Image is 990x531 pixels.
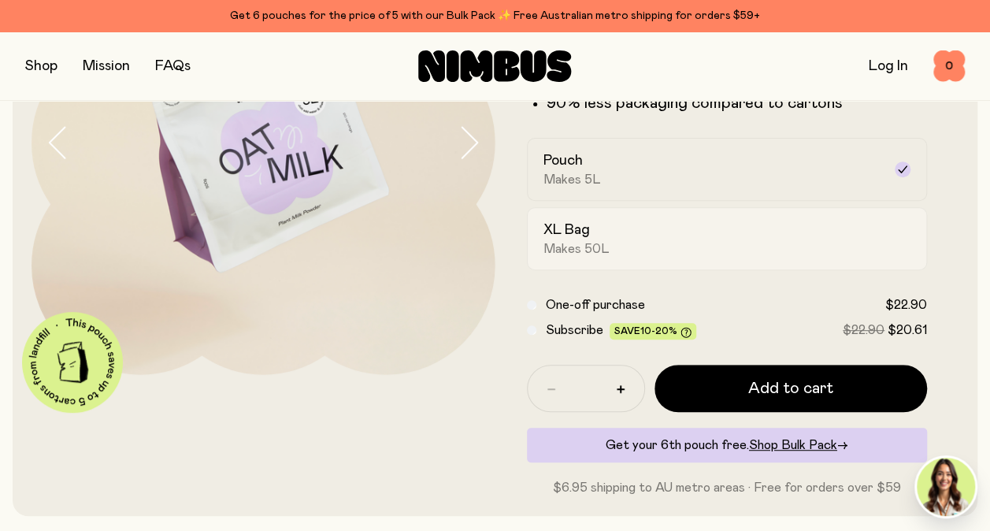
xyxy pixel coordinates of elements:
li: 90% less packaging compared to cartons [547,94,928,113]
span: Makes 5L [543,172,601,188]
a: Shop Bulk Pack→ [749,439,848,451]
span: Save [614,326,692,338]
span: Add to cart [748,377,833,399]
span: $22.90 [885,299,927,311]
span: Makes 50L [543,241,610,257]
h2: XL Bag [543,221,590,240]
h2: Pouch [543,151,583,170]
p: $6.95 shipping to AU metro areas · Free for orders over $59 [527,478,928,497]
div: Get 6 pouches for the price of 5 with our Bulk Pack ✨ Free Australian metro shipping for orders $59+ [25,6,965,25]
img: agent [917,458,975,516]
button: 0 [933,50,965,82]
div: Get your 6th pouch free. [527,428,928,462]
span: One-off purchase [546,299,645,311]
span: Shop Bulk Pack [749,439,837,451]
span: 10-20% [640,326,677,336]
a: Mission [83,59,130,73]
span: $22.90 [843,324,884,336]
a: Log In [869,59,908,73]
a: FAQs [155,59,191,73]
span: $20.61 [888,324,927,336]
span: Subscribe [546,324,603,336]
button: Add to cart [654,365,928,412]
